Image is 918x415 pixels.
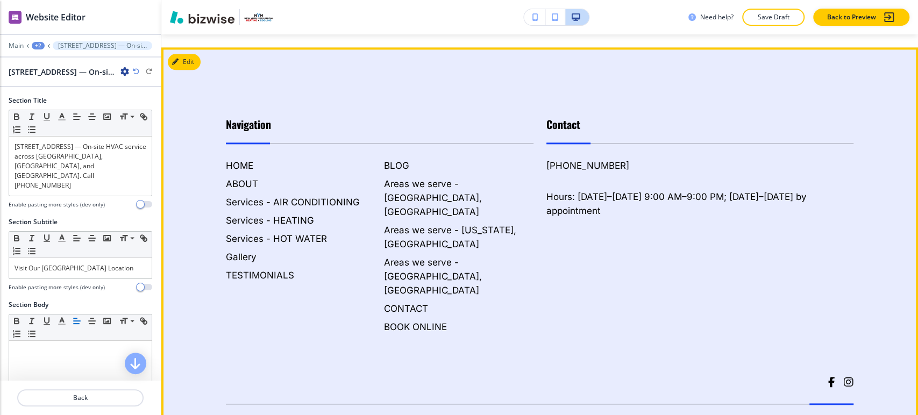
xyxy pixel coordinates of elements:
[226,268,375,282] h6: TESTIMONIALS
[26,11,86,24] h2: Website Editor
[226,213,375,227] h6: Services - HEATING
[244,13,273,22] img: Your Logo
[18,393,143,403] p: Back
[226,116,271,132] strong: Navigation
[384,177,533,219] h6: Areas we serve - [GEOGRAPHIC_DATA], [GEOGRAPHIC_DATA]
[15,263,146,273] p: Visit Our [GEOGRAPHIC_DATA] Location
[9,66,116,77] h2: [STREET_ADDRESS] — On‑site HVAC service across [GEOGRAPHIC_DATA], [GEOGRAPHIC_DATA], and [GEOGRAP...
[9,96,47,105] h2: Section Title
[15,142,146,190] p: [STREET_ADDRESS] — On‑site HVAC service across [GEOGRAPHIC_DATA], [GEOGRAPHIC_DATA], and [GEOGRAP...
[226,159,375,173] h6: HOME
[546,159,629,173] a: [PHONE_NUMBER]
[226,232,375,246] h6: Services - HOT WATER
[168,54,201,70] button: Edit
[17,389,144,406] button: Back
[9,217,58,227] h2: Section Subtitle
[756,12,791,22] p: Save Draft
[827,12,876,22] p: Back to Preview
[384,302,533,316] h6: CONTACT
[742,9,805,26] button: Save Draft
[32,42,45,49] button: +2
[9,11,22,24] img: editor icon
[384,159,533,173] h6: BLOG
[53,41,152,50] button: [STREET_ADDRESS] — On‑site HVAC service across [GEOGRAPHIC_DATA], [GEOGRAPHIC_DATA], and [GEOGRAP...
[226,250,375,264] h6: Gallery
[58,42,147,49] p: [STREET_ADDRESS] — On‑site HVAC service across [GEOGRAPHIC_DATA], [GEOGRAPHIC_DATA], and [GEOGRAP...
[546,116,580,132] strong: Contact
[170,11,234,24] img: Bizwise Logo
[226,195,375,209] h6: Services - AIR CONDITIONING
[813,9,909,26] button: Back to Preview
[9,201,105,209] h4: Enable pasting more styles (dev only)
[384,255,533,297] h6: Areas we serve - [GEOGRAPHIC_DATA], [GEOGRAPHIC_DATA]
[9,300,48,310] h2: Section Body
[226,177,375,191] h6: ABOUT
[384,320,533,334] h6: BOOK ONLINE
[9,283,105,291] h4: Enable pasting more styles (dev only)
[384,223,533,251] h6: Areas we serve - [US_STATE], [GEOGRAPHIC_DATA]
[700,12,734,22] h3: Need help?
[546,190,854,218] h6: Hours: [DATE]–[DATE] 9:00 AM–9:00 PM; [DATE]–[DATE] by appointment
[9,42,24,49] button: Main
